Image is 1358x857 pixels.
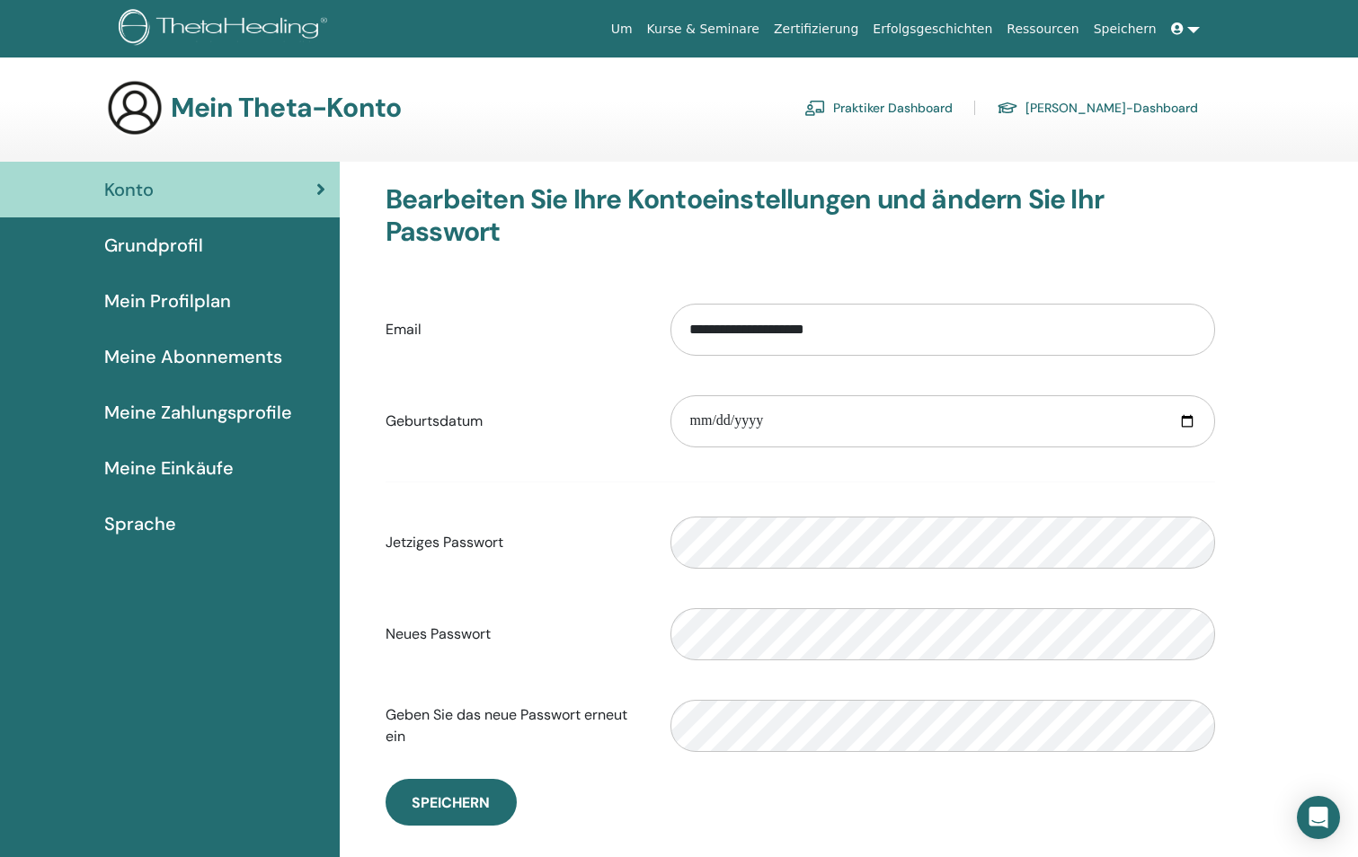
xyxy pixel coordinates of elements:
a: Ressourcen [999,13,1086,46]
img: graduation-cap.svg [997,101,1018,116]
span: Sprache [104,510,176,537]
label: Geben Sie das neue Passwort erneut ein [372,698,658,754]
span: Speichern [412,793,490,812]
span: Grundprofil [104,232,203,259]
div: Open Intercom Messenger [1297,796,1340,839]
h3: Mein Theta-Konto [171,92,401,124]
a: Um [604,13,640,46]
a: Erfolgsgeschichten [865,13,999,46]
h3: Bearbeiten Sie Ihre Kontoeinstellungen und ändern Sie Ihr Passwort [386,183,1215,248]
button: Speichern [386,779,517,826]
a: [PERSON_NAME]-Dashboard [997,93,1198,122]
span: Mein Profilplan [104,287,231,314]
label: Geburtsdatum [372,404,658,438]
a: Praktiker Dashboard [804,93,953,122]
label: Neues Passwort [372,617,658,651]
span: Konto [104,176,154,203]
label: Jetziges Passwort [372,526,658,560]
img: generic-user-icon.jpg [106,79,164,137]
img: logo.png [119,9,333,49]
a: Zertifizierung [767,13,865,46]
span: Meine Zahlungsprofile [104,399,292,426]
a: Speichern [1087,13,1164,46]
span: Meine Abonnements [104,343,282,370]
span: Meine Einkäufe [104,455,234,482]
img: chalkboard-teacher.svg [804,100,826,116]
a: Kurse & Seminare [640,13,767,46]
label: Email [372,313,658,347]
